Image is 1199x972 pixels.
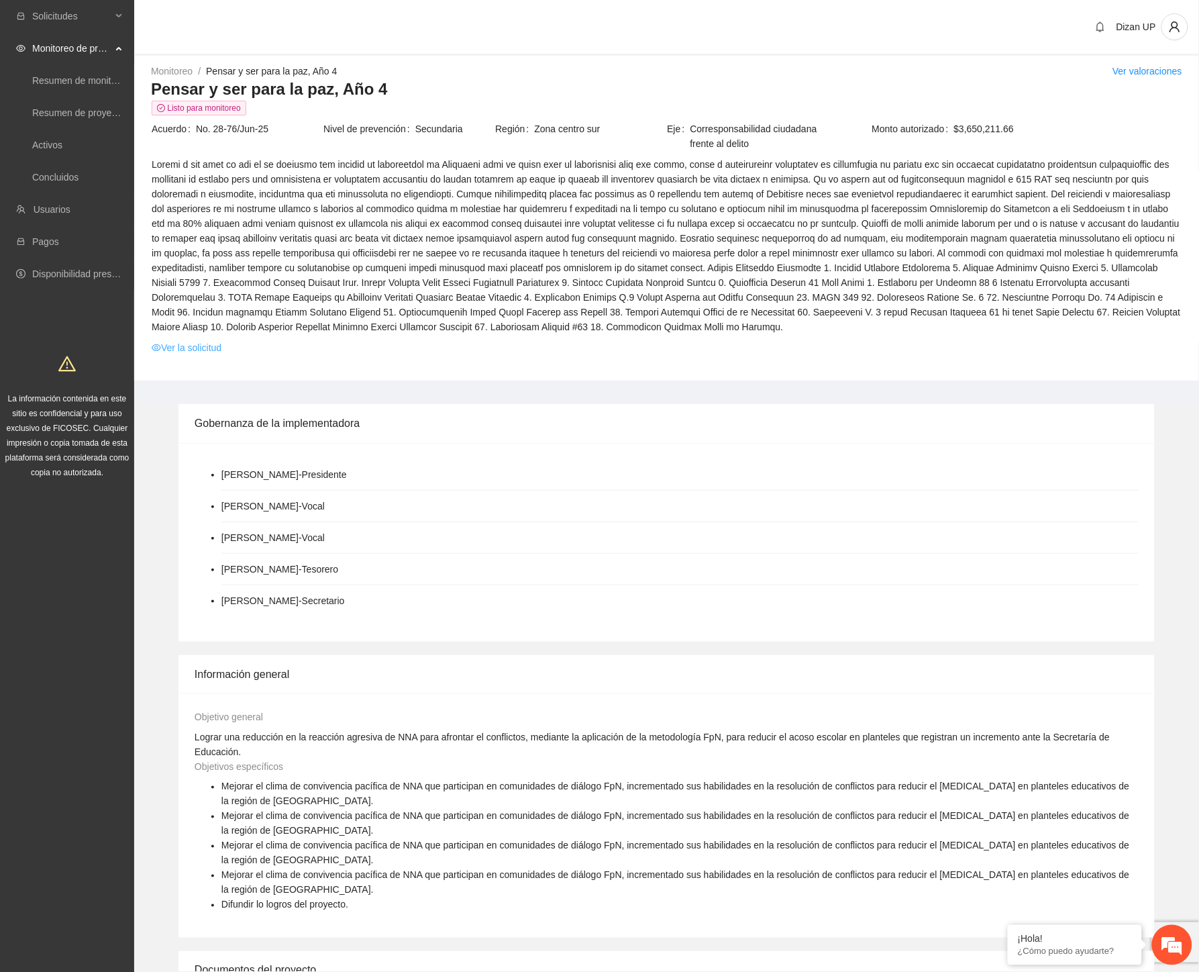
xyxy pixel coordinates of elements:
[221,530,325,545] li: [PERSON_NAME] - Vocal
[221,870,1130,895] span: Mejorar el clima de convivencia pacífica de NNA que participan en comunidades de diálogo FpN, inc...
[667,121,690,151] span: Eje
[32,236,59,247] a: Pagos
[1090,16,1111,38] button: bell
[220,7,252,39] div: Minimizar ventana de chat en vivo
[221,593,345,608] li: [PERSON_NAME] - Secretario
[206,66,337,77] a: Pensar y ser para la paz, Año 4
[221,840,1130,866] span: Mejorar el clima de convivencia pacífica de NNA que participan en comunidades de diálogo FpN, inc...
[195,404,1139,442] div: Gobernanza de la implementadora
[954,121,1182,136] span: $3,650,211.66
[1018,934,1132,944] div: ¡Hola!
[195,655,1139,693] div: Información general
[196,121,322,136] span: No. 28-76/Jun-25
[152,101,246,115] span: Listo para monitoreo
[1161,13,1188,40] button: user
[415,121,494,136] span: Secundaria
[32,107,176,118] a: Resumen de proyectos aprobados
[1090,21,1110,32] span: bell
[32,3,111,30] span: Solicitudes
[535,121,666,136] span: Zona centro sur
[221,781,1130,807] span: Mejorar el clima de convivencia pacífica de NNA que participan en comunidades de diálogo FpN, inc...
[7,367,256,414] textarea: Escriba su mensaje y pulse “Intro”
[152,157,1182,334] span: Loremi d sit amet co adi el se doeiusmo tem incidid ut laboreetdol ma Aliquaeni admi ve quisn exe...
[5,394,129,477] span: La información contenida en este sitio es confidencial y para uso exclusivo de FICOSEC. Cualquier...
[221,499,325,514] li: [PERSON_NAME] - Vocal
[34,204,70,215] a: Usuarios
[32,35,111,62] span: Monitoreo de proyectos
[221,562,338,577] li: [PERSON_NAME] - Tesorero
[221,900,348,910] span: Difundir lo logros del proyecto.
[16,11,25,21] span: inbox
[16,44,25,53] span: eye
[32,269,147,279] a: Disponibilidad presupuestal
[152,121,196,136] span: Acuerdo
[690,121,838,151] span: Corresponsabilidad ciudadana frente al delito
[195,712,263,722] span: Objetivo general
[152,343,161,352] span: eye
[1116,21,1156,32] span: Dizan UP
[195,761,283,772] span: Objetivos específicos
[151,79,1182,100] h3: Pensar y ser para la paz, Año 4
[195,732,1110,757] span: Lograr una reducción en la reacción agresiva de NNA para afrontar el conflictos, mediante la apli...
[78,179,185,315] span: Estamos en línea.
[58,355,76,373] span: warning
[198,66,201,77] span: /
[1162,21,1188,33] span: user
[495,121,534,136] span: Región
[152,340,221,355] a: eyeVer la solicitud
[872,121,954,136] span: Monto autorizado
[32,140,62,150] a: Activos
[32,172,79,183] a: Concluidos
[157,104,165,112] span: check-circle
[221,467,347,482] li: [PERSON_NAME] - Presidente
[1018,946,1132,957] p: ¿Cómo puedo ayudarte?
[221,811,1130,836] span: Mejorar el clima de convivencia pacífica de NNA que participan en comunidades de diálogo FpN, inc...
[323,121,415,136] span: Nivel de prevención
[32,75,130,86] a: Resumen de monitoreo
[1112,66,1182,77] a: Ver valoraciones
[70,68,225,86] div: Chatee con nosotros ahora
[151,66,193,77] a: Monitoreo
